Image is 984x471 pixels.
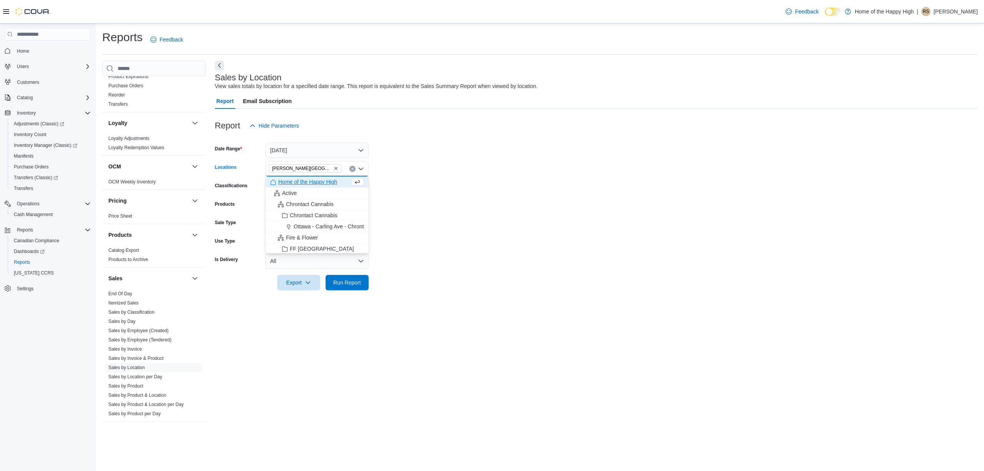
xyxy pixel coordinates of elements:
[14,62,91,71] span: Users
[108,231,132,239] h3: Products
[11,236,91,245] span: Canadian Compliance
[11,258,91,267] span: Reports
[215,238,235,244] label: Use Type
[108,145,164,150] a: Loyalty Redemption Values
[259,122,299,130] span: Hide Parameters
[2,225,94,235] button: Reports
[108,275,123,282] h3: Sales
[11,162,91,171] span: Purchase Orders
[246,118,302,133] button: Hide Parameters
[11,210,56,219] a: Cash Management
[108,374,162,380] span: Sales by Location per Day
[923,7,929,16] span: RS
[14,225,91,235] span: Reports
[14,164,49,170] span: Purchase Orders
[215,220,236,226] label: Sale Type
[14,108,39,118] button: Inventory
[14,248,45,255] span: Dashboards
[795,8,818,15] span: Feedback
[272,165,332,172] span: [PERSON_NAME][GEOGRAPHIC_DATA] - Fire & Flower
[11,247,91,256] span: Dashboards
[2,198,94,209] button: Operations
[108,179,156,185] a: OCM Weekly Inventory
[14,93,36,102] button: Catalog
[8,268,94,278] button: [US_STATE] CCRS
[17,110,36,116] span: Inventory
[286,234,318,241] span: Fire & Flower
[215,256,238,263] label: Is Delivery
[108,213,132,219] a: Price Sheet
[108,328,169,333] a: Sales by Employee (Created)
[17,79,39,85] span: Customers
[215,164,237,170] label: Locations
[326,275,369,290] button: Run Report
[108,337,171,343] span: Sales by Employee (Tendered)
[294,223,395,230] span: Ottawa - Carling Ave - Chrontact Cannabis
[14,259,30,265] span: Reports
[14,131,47,138] span: Inventory Count
[102,289,206,421] div: Sales
[108,92,125,98] span: Reorder
[266,176,369,188] button: Home of the Happy High
[108,197,189,205] button: Pricing
[5,42,91,314] nav: Complex example
[108,346,142,352] a: Sales by Invoice
[825,8,841,16] input: Dark Mode
[108,119,189,127] button: Loyalty
[286,200,334,208] span: Chrontact Cannabis
[2,283,94,294] button: Settings
[14,153,33,159] span: Manifests
[8,172,94,183] a: Transfers (Classic)
[215,73,282,82] h3: Sales by Location
[108,319,136,324] a: Sales by Day
[190,230,199,240] button: Products
[102,30,143,45] h1: Reports
[108,197,126,205] h3: Pricing
[2,92,94,103] button: Catalog
[8,118,94,129] a: Adjustments (Classic)
[102,246,206,267] div: Products
[8,183,94,194] button: Transfers
[108,411,161,416] a: Sales by Product per Day
[190,118,199,128] button: Loyalty
[14,211,53,218] span: Cash Management
[108,163,189,170] button: OCM
[108,393,166,398] a: Sales by Product & Location
[11,210,91,219] span: Cash Management
[108,402,184,407] a: Sales by Product & Location per Day
[8,257,94,268] button: Reports
[8,209,94,220] button: Cash Management
[11,184,91,193] span: Transfers
[108,102,128,107] a: Transfers
[108,248,139,253] a: Catalog Export
[108,119,127,127] h3: Loyalty
[15,8,50,15] img: Cova
[11,247,48,256] a: Dashboards
[102,177,206,190] div: OCM
[108,318,136,325] span: Sales by Day
[14,270,54,276] span: [US_STATE] CCRS
[266,210,369,221] button: Chrontact Cannabis
[11,236,62,245] a: Canadian Compliance
[334,166,338,171] button: Remove Kingston - Brock Street - Fire & Flower from selection in this group
[278,178,337,186] span: Home of the Happy High
[8,161,94,172] button: Purchase Orders
[215,121,240,130] h3: Report
[921,7,931,16] div: Rachel Snelgrove
[17,63,29,70] span: Users
[855,7,914,16] p: Home of the Happy High
[215,183,248,189] label: Classifications
[11,130,91,139] span: Inventory Count
[266,253,369,269] button: All
[282,189,297,197] span: Active
[14,93,91,102] span: Catalog
[108,145,164,151] span: Loyalty Redemption Values
[108,291,132,297] span: End Of Day
[108,401,184,408] span: Sales by Product & Location per Day
[11,141,80,150] a: Inventory Manager (Classic)
[17,286,33,292] span: Settings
